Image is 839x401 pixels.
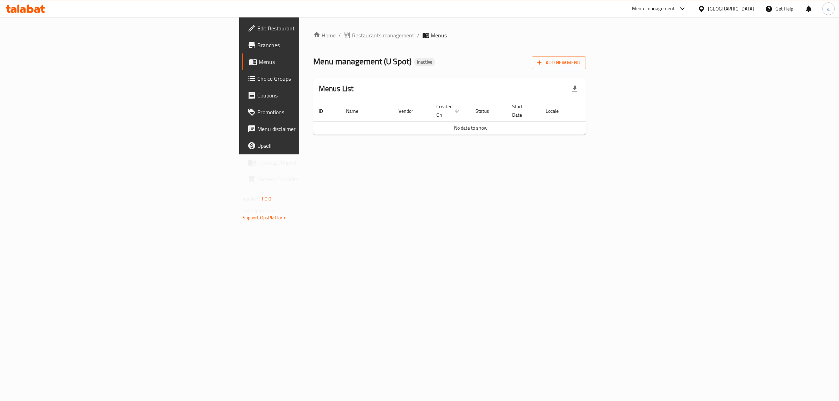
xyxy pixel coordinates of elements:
span: Version: [243,194,260,203]
a: Upsell [242,137,379,154]
a: Coverage Report [242,154,379,171]
div: Inactive [414,58,435,66]
span: Edit Restaurant [257,24,374,32]
span: a [827,5,830,13]
span: Vendor [399,107,422,115]
span: Branches [257,41,374,49]
span: Menu disclaimer [257,125,374,133]
nav: breadcrumb [313,31,586,39]
span: Restaurants management [352,31,414,39]
span: Coverage Report [257,158,374,167]
span: Inactive [414,59,435,65]
span: Add New Menu [537,58,580,67]
div: Menu-management [632,5,675,13]
span: Menus [259,58,374,66]
span: Coupons [257,91,374,100]
span: Start Date [512,102,532,119]
h2: Menus List [319,83,354,94]
th: Actions [576,100,629,122]
a: Menu disclaimer [242,121,379,137]
span: ID [319,107,332,115]
span: Get support on: [243,206,275,215]
table: enhanced table [313,100,629,135]
span: Upsell [257,141,374,150]
a: Menus [242,53,379,70]
span: Name [346,107,367,115]
span: Created On [436,102,461,119]
span: Choice Groups [257,74,374,83]
span: Status [475,107,498,115]
a: Coupons [242,87,379,104]
li: / [417,31,419,39]
div: Export file [566,80,583,97]
div: [GEOGRAPHIC_DATA] [708,5,754,13]
a: Support.OpsPlatform [243,213,287,222]
a: Edit Restaurant [242,20,379,37]
a: Branches [242,37,379,53]
span: Menu management ( U Spot ) [313,53,411,69]
span: Locale [546,107,568,115]
span: 1.0.0 [261,194,272,203]
span: No data to show [454,123,488,132]
span: Grocery Checklist [257,175,374,183]
span: Menus [431,31,447,39]
a: Promotions [242,104,379,121]
a: Choice Groups [242,70,379,87]
a: Grocery Checklist [242,171,379,188]
button: Add New Menu [532,56,586,69]
span: Promotions [257,108,374,116]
